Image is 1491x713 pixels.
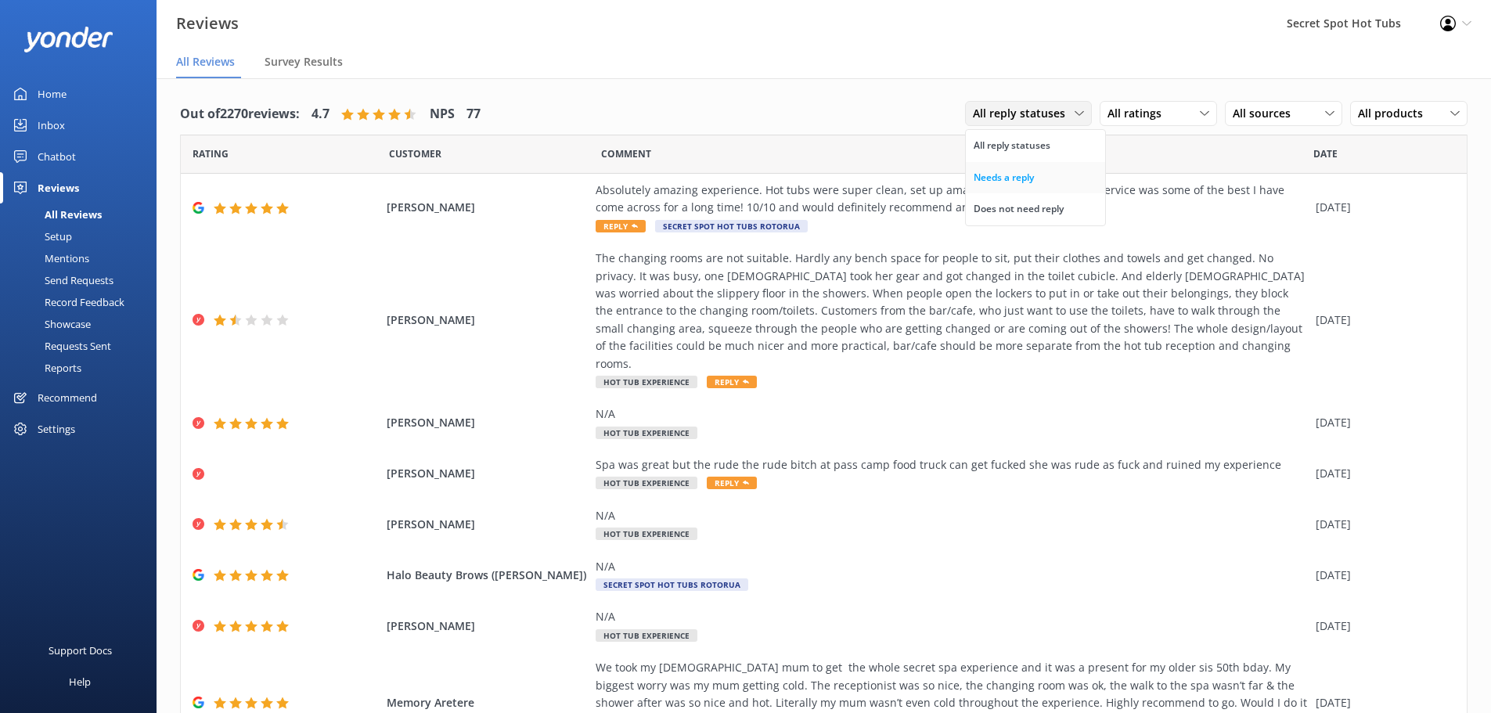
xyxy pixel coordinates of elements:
[9,335,111,357] div: Requests Sent
[9,291,157,313] a: Record Feedback
[9,269,113,291] div: Send Requests
[1316,567,1447,584] div: [DATE]
[1313,146,1338,161] span: Date
[601,146,651,161] span: Question
[38,413,75,445] div: Settings
[9,335,157,357] a: Requests Sent
[1107,105,1171,122] span: All ratings
[9,203,102,225] div: All Reviews
[23,27,113,52] img: yonder-white-logo.png
[596,427,697,439] span: Hot Tub Experience
[596,578,748,591] span: Secret Spot Hot Tubs Rotorua
[596,250,1308,373] div: The changing rooms are not suitable. Hardly any bench space for people to sit, put their clothes ...
[1316,465,1447,482] div: [DATE]
[387,465,589,482] span: [PERSON_NAME]
[430,104,455,124] h4: NPS
[466,104,481,124] h4: 77
[1316,311,1447,329] div: [DATE]
[974,170,1034,185] div: Needs a reply
[974,201,1064,217] div: Does not need reply
[973,105,1075,122] span: All reply statuses
[596,220,646,232] span: Reply
[9,313,157,335] a: Showcase
[596,376,697,388] span: Hot Tub Experience
[9,247,89,269] div: Mentions
[38,141,76,172] div: Chatbot
[38,78,67,110] div: Home
[596,507,1308,524] div: N/A
[707,477,757,489] span: Reply
[38,382,97,413] div: Recommend
[387,516,589,533] span: [PERSON_NAME]
[9,357,81,379] div: Reports
[596,182,1308,217] div: Absolutely amazing experience. Hot tubs were super clean, set up amazingly and the customer servi...
[387,199,589,216] span: [PERSON_NAME]
[38,172,79,203] div: Reviews
[387,567,589,584] span: Halo Beauty Brows ([PERSON_NAME])
[387,414,589,431] span: [PERSON_NAME]
[38,110,65,141] div: Inbox
[193,146,229,161] span: Date
[9,313,91,335] div: Showcase
[9,203,157,225] a: All Reviews
[9,225,157,247] a: Setup
[389,146,441,161] span: Date
[180,104,300,124] h4: Out of 2270 reviews:
[387,618,589,635] span: [PERSON_NAME]
[596,629,697,642] span: Hot Tub Experience
[9,269,157,291] a: Send Requests
[1233,105,1300,122] span: All sources
[387,694,589,711] span: Memory Aretere
[596,528,697,540] span: Hot Tub Experience
[1316,516,1447,533] div: [DATE]
[1316,618,1447,635] div: [DATE]
[596,558,1308,575] div: N/A
[1316,694,1447,711] div: [DATE]
[655,220,808,232] span: Secret Spot Hot Tubs Rotorua
[974,138,1050,153] div: All reply statuses
[596,477,697,489] span: Hot Tub Experience
[69,666,91,697] div: Help
[596,456,1308,474] div: Spa was great but the rude the rude bitch at pass camp food truck can get fucked she was rude as ...
[176,11,239,36] h3: Reviews
[265,54,343,70] span: Survey Results
[596,405,1308,423] div: N/A
[9,357,157,379] a: Reports
[596,608,1308,625] div: N/A
[707,376,757,388] span: Reply
[1316,199,1447,216] div: [DATE]
[387,311,589,329] span: [PERSON_NAME]
[1316,414,1447,431] div: [DATE]
[176,54,235,70] span: All Reviews
[49,635,112,666] div: Support Docs
[9,291,124,313] div: Record Feedback
[9,225,72,247] div: Setup
[312,104,330,124] h4: 4.7
[1358,105,1432,122] span: All products
[9,247,157,269] a: Mentions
